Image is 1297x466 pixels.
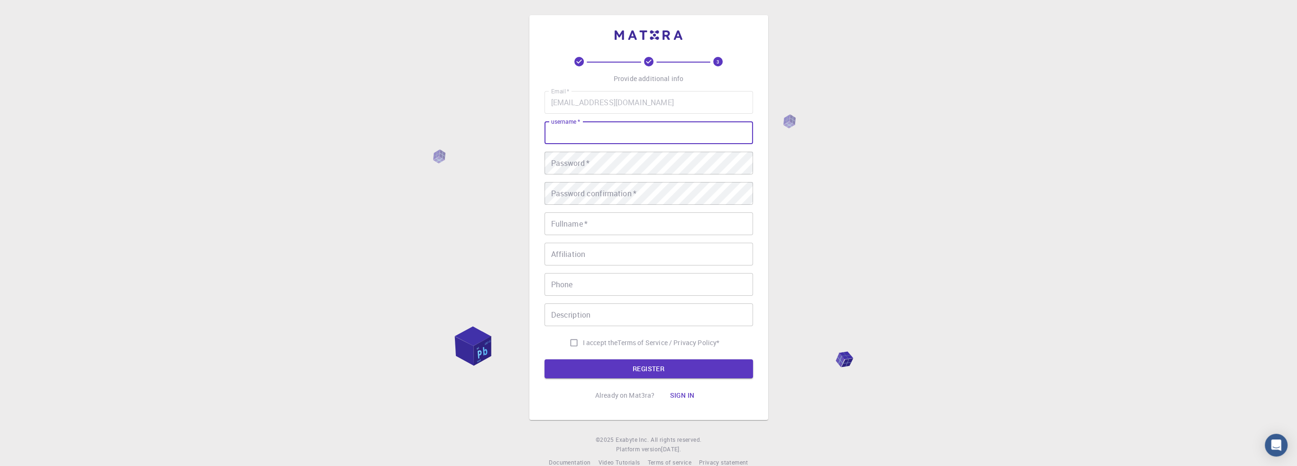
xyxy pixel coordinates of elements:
label: Email [551,87,569,95]
a: [DATE]. [661,445,681,454]
span: [DATE] . [661,445,681,453]
p: Provide additional info [614,74,683,83]
label: username [551,118,580,126]
div: Open Intercom Messenger [1265,434,1288,457]
a: Terms of Service / Privacy Policy* [617,338,719,347]
span: Exabyte Inc. [616,436,649,443]
p: Terms of Service / Privacy Policy * [617,338,719,347]
text: 3 [717,58,719,65]
span: Video Tutorials [598,458,640,466]
button: Sign in [662,386,702,405]
button: REGISTER [544,359,753,378]
span: Privacy statement [699,458,748,466]
span: I accept the [583,338,618,347]
span: Platform version [616,445,661,454]
span: Documentation [549,458,590,466]
span: Terms of service [647,458,691,466]
span: © 2025 [596,435,616,445]
a: Exabyte Inc. [616,435,649,445]
p: Already on Mat3ra? [595,391,655,400]
span: All rights reserved. [651,435,701,445]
